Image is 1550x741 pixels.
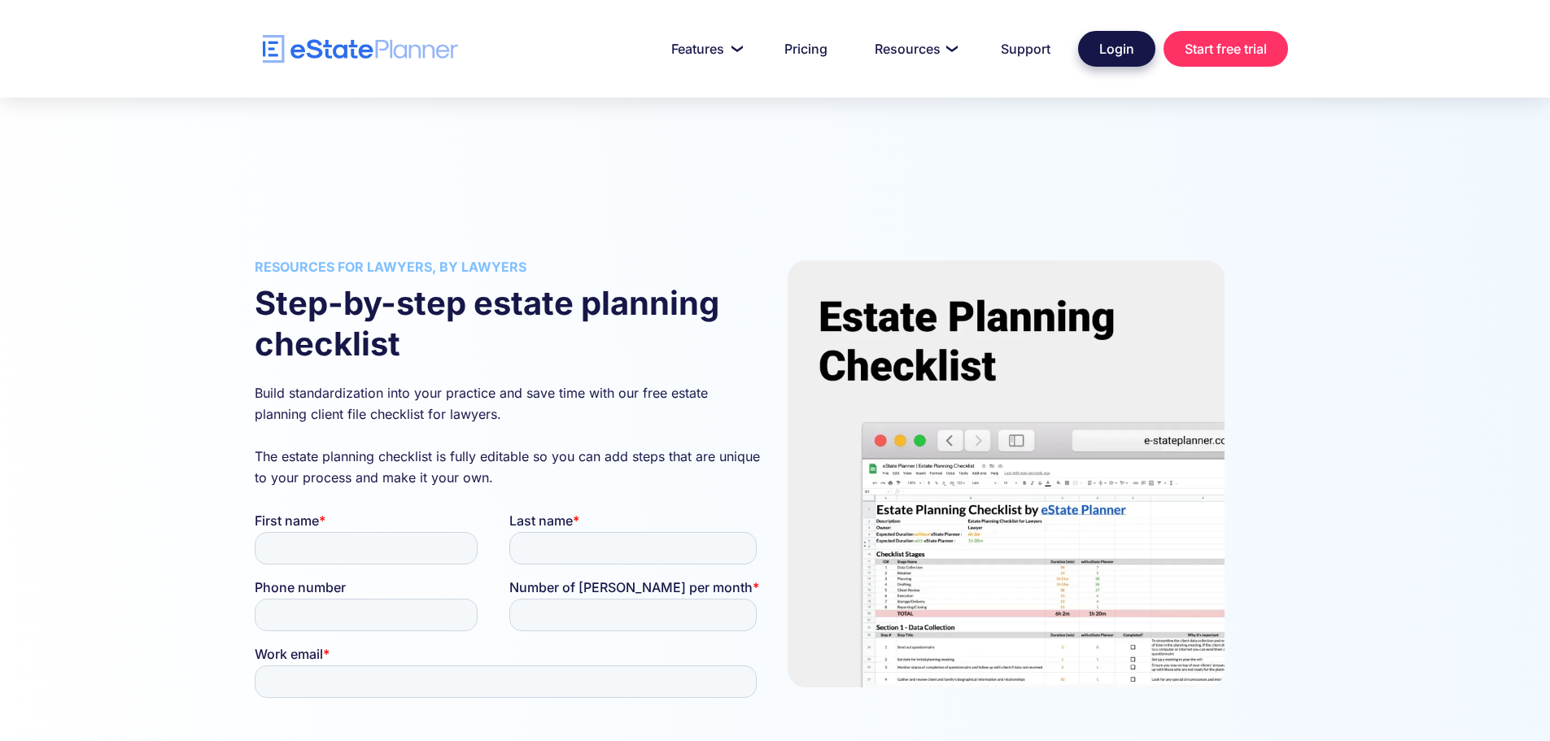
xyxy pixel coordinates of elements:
h3: Resources for lawyers, by lawyers [255,260,763,273]
a: Start free trial [1164,31,1288,67]
a: Login [1078,31,1155,67]
a: Features [652,33,757,65]
a: home [263,35,458,63]
a: Support [981,33,1070,65]
a: Resources [855,33,973,65]
h2: Step-by-step estate planning checklist [255,283,763,364]
a: Pricing [765,33,847,65]
p: Build standardization into your practice and save time with our free estate planning client file ... [255,382,763,488]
